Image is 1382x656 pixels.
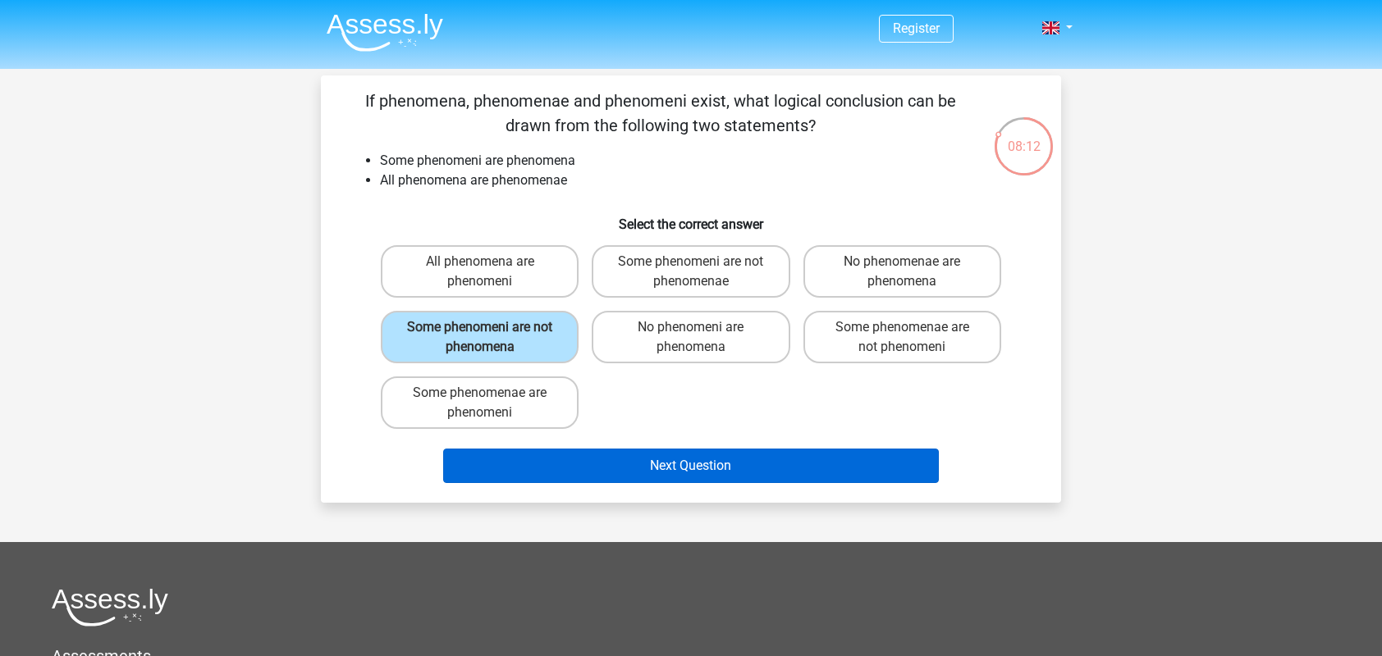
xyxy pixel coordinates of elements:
[52,588,168,626] img: Assessly logo
[592,245,789,298] label: Some phenomeni are not phenomenae
[893,20,940,36] a: Register
[803,245,1001,298] label: No phenomenae are phenomena
[381,376,579,429] label: Some phenomenae are phenomeni
[380,171,1035,190] li: All phenomena are phenomenae
[381,245,579,298] label: All phenomena are phenomeni
[327,13,443,52] img: Assessly
[592,311,789,363] label: No phenomeni are phenomena
[347,89,973,138] p: If phenomena, phenomenae and phenomeni exist, what logical conclusion can be drawn from the follo...
[443,449,940,483] button: Next Question
[380,151,1035,171] li: Some phenomeni are phenomena
[993,116,1055,157] div: 08:12
[803,311,1001,363] label: Some phenomenae are not phenomeni
[347,203,1035,232] h6: Select the correct answer
[381,311,579,363] label: Some phenomeni are not phenomena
